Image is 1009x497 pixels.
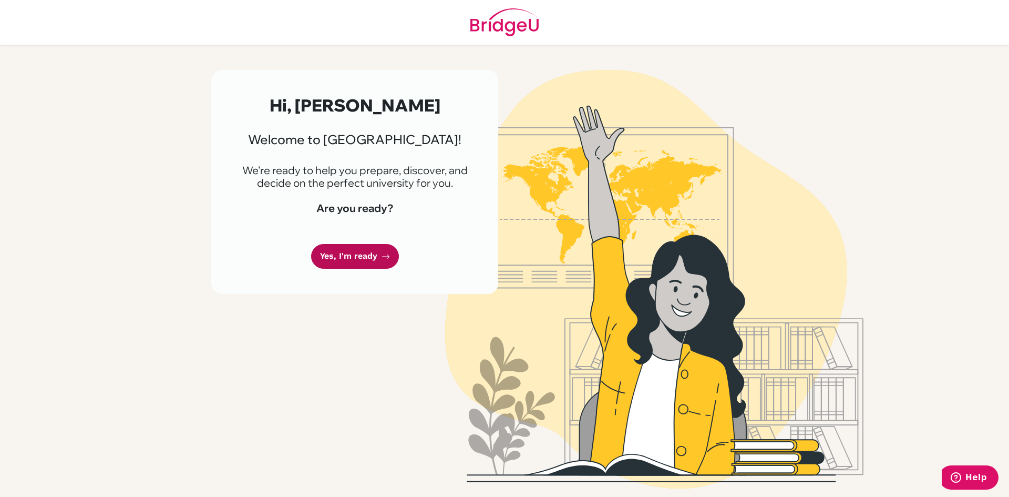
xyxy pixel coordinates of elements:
[236,95,473,115] h2: Hi, [PERSON_NAME]
[355,70,954,489] img: Welcome to Bridge U
[236,164,473,189] p: We're ready to help you prepare, discover, and decide on the perfect university for you.
[311,244,399,269] a: Yes, I'm ready
[942,465,998,492] iframe: Opens a widget where you can find more information
[236,132,473,147] h3: Welcome to [GEOGRAPHIC_DATA]!
[236,202,473,215] h4: Are you ready?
